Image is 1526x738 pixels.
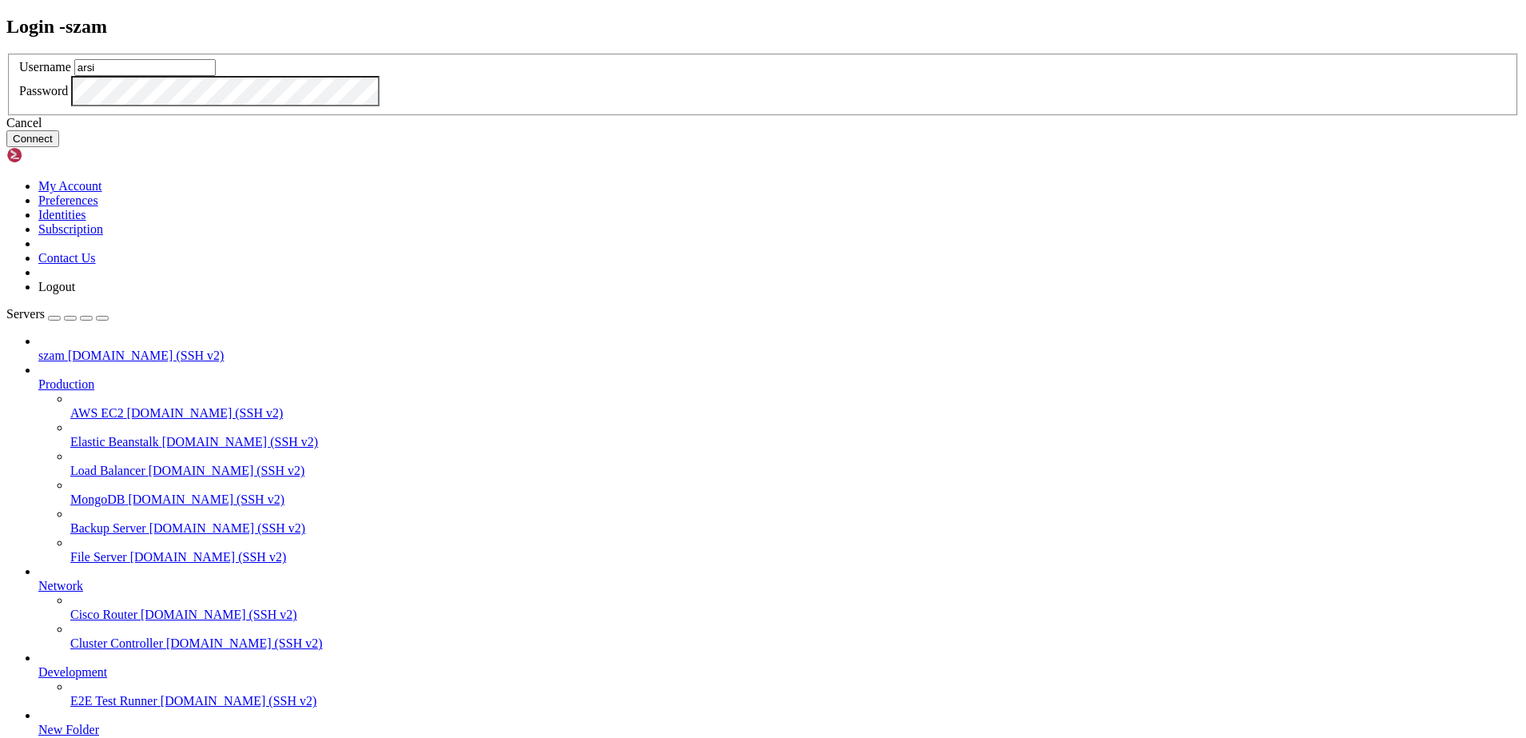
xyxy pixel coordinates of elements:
span: AWS EC2 [70,406,124,420]
span: Elastic Beanstalk [70,435,159,449]
span: [DOMAIN_NAME] (SSH v2) [68,349,225,362]
span: [DOMAIN_NAME] (SSH v2) [130,550,287,564]
a: Cluster Controller [DOMAIN_NAME] (SSH v2) [70,636,1520,651]
div: (0, 1) [6,20,13,34]
li: Load Balancer [DOMAIN_NAME] (SSH v2) [70,449,1520,478]
a: Network [38,579,1520,593]
li: AWS EC2 [DOMAIN_NAME] (SSH v2) [70,392,1520,421]
a: Production [38,377,1520,392]
span: [DOMAIN_NAME] (SSH v2) [161,694,317,708]
li: Production [38,363,1520,564]
a: Logout [38,280,75,293]
a: Subscription [38,222,103,236]
span: [DOMAIN_NAME] (SSH v2) [162,435,319,449]
a: File Server [DOMAIN_NAME] (SSH v2) [70,550,1520,564]
img: Shellngn [6,147,98,163]
span: New Folder [38,723,99,736]
li: Elastic Beanstalk [DOMAIN_NAME] (SSH v2) [70,421,1520,449]
a: szam [DOMAIN_NAME] (SSH v2) [38,349,1520,363]
a: Identities [38,208,86,221]
span: Servers [6,307,45,321]
a: Load Balancer [DOMAIN_NAME] (SSH v2) [70,464,1520,478]
h2: Login - szam [6,16,1520,38]
label: Username [19,60,71,74]
span: [DOMAIN_NAME] (SSH v2) [127,406,284,420]
span: Cisco Router [70,608,137,621]
li: MongoDB [DOMAIN_NAME] (SSH v2) [70,478,1520,507]
a: Elastic Beanstalk [DOMAIN_NAME] (SSH v2) [70,435,1520,449]
span: Backup Server [70,521,146,535]
a: Contact Us [38,251,96,265]
label: Password [19,84,68,98]
a: AWS EC2 [DOMAIN_NAME] (SSH v2) [70,406,1520,421]
a: Servers [6,307,109,321]
span: Network [38,579,83,592]
span: File Server [70,550,127,564]
span: [DOMAIN_NAME] (SSH v2) [149,521,306,535]
a: MongoDB [DOMAIN_NAME] (SSH v2) [70,493,1520,507]
span: Load Balancer [70,464,145,477]
li: E2E Test Runner [DOMAIN_NAME] (SSH v2) [70,680,1520,708]
a: Preferences [38,193,98,207]
a: My Account [38,179,102,193]
li: File Server [DOMAIN_NAME] (SSH v2) [70,536,1520,564]
li: Development [38,651,1520,708]
a: Backup Server [DOMAIN_NAME] (SSH v2) [70,521,1520,536]
li: Cluster Controller [DOMAIN_NAME] (SSH v2) [70,622,1520,651]
a: Cisco Router [DOMAIN_NAME] (SSH v2) [70,608,1520,622]
span: [DOMAIN_NAME] (SSH v2) [141,608,297,621]
span: szam [38,349,65,362]
a: New Folder [38,723,1520,737]
div: Cancel [6,116,1520,130]
x-row: Connecting [DOMAIN_NAME]... [6,6,1316,20]
a: E2E Test Runner [DOMAIN_NAME] (SSH v2) [70,694,1520,708]
li: New Folder [38,708,1520,737]
li: szam [DOMAIN_NAME] (SSH v2) [38,334,1520,363]
li: Network [38,564,1520,651]
span: [DOMAIN_NAME] (SSH v2) [166,636,323,650]
span: Cluster Controller [70,636,163,650]
span: E2E Test Runner [70,694,157,708]
span: [DOMAIN_NAME] (SSH v2) [149,464,305,477]
span: Development [38,665,107,679]
li: Backup Server [DOMAIN_NAME] (SSH v2) [70,507,1520,536]
button: Connect [6,130,59,147]
span: Production [38,377,94,391]
span: MongoDB [70,493,125,506]
a: Development [38,665,1520,680]
span: [DOMAIN_NAME] (SSH v2) [128,493,284,506]
li: Cisco Router [DOMAIN_NAME] (SSH v2) [70,593,1520,622]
